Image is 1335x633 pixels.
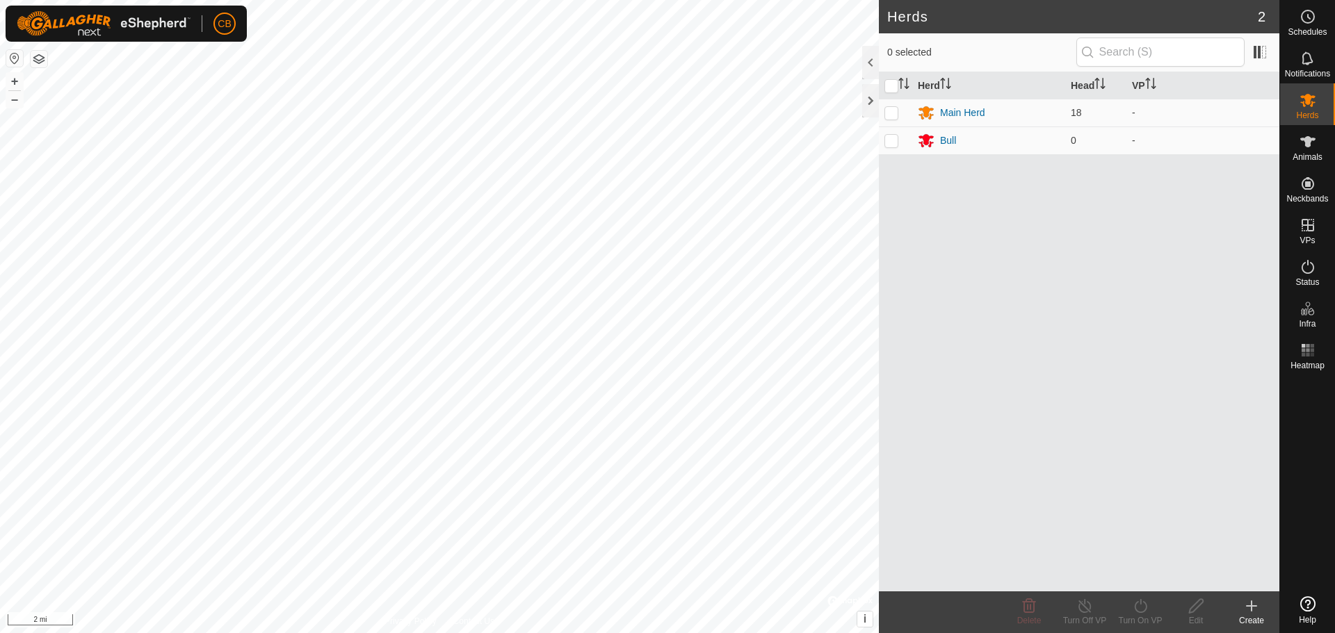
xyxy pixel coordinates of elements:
div: Main Herd [940,106,985,120]
div: Turn On VP [1112,614,1168,627]
button: Map Layers [31,51,47,67]
div: Create [1224,614,1279,627]
span: 2 [1258,6,1265,27]
td: - [1126,126,1279,154]
span: Status [1295,278,1319,286]
h2: Herds [887,8,1258,25]
a: Privacy Policy [385,615,437,627]
p-sorticon: Activate to sort [940,80,951,91]
p-sorticon: Activate to sort [898,80,909,91]
input: Search (S) [1076,38,1245,67]
span: CB [218,17,231,31]
td: - [1126,99,1279,126]
span: Herds [1296,111,1318,120]
a: Help [1280,591,1335,630]
div: Bull [940,133,956,148]
span: Animals [1293,153,1322,161]
p-sorticon: Activate to sort [1094,80,1106,91]
span: 0 selected [887,45,1076,60]
span: Heatmap [1290,361,1325,370]
div: Edit [1168,614,1224,627]
span: 18 [1071,107,1082,118]
span: Neckbands [1286,195,1328,203]
p-sorticon: Activate to sort [1145,80,1156,91]
button: Reset Map [6,50,23,67]
span: Help [1299,616,1316,624]
th: Herd [912,72,1065,99]
button: i [857,611,873,627]
th: Head [1065,72,1126,99]
span: Notifications [1285,69,1330,78]
a: Contact Us [453,615,494,627]
span: i [864,613,866,625]
span: Infra [1299,320,1316,328]
span: 0 [1071,135,1076,146]
div: Turn Off VP [1057,614,1112,627]
button: – [6,91,23,108]
span: Schedules [1288,28,1327,36]
span: Delete [1017,616,1042,625]
img: Gallagher Logo [17,11,191,36]
span: VPs [1300,236,1315,245]
button: + [6,73,23,90]
th: VP [1126,72,1279,99]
